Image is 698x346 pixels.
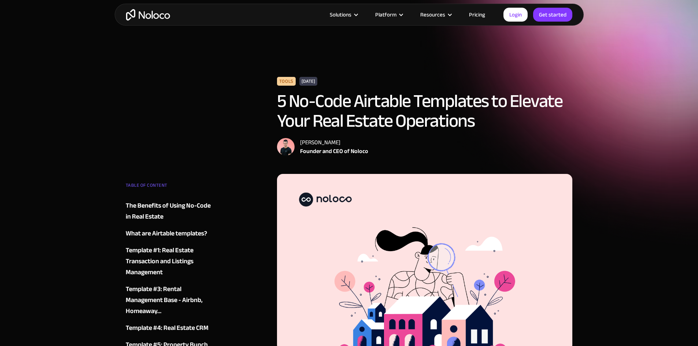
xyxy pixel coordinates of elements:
[126,228,214,239] a: What are Airtable templates?
[277,77,296,86] div: Tools
[126,284,214,317] a: Template #3: Rental Management Base - Airbnb, Homeaway…
[126,180,214,194] div: TABLE OF CONTENT
[126,323,208,334] div: Template #4: Real Estate CRM
[375,10,396,19] div: Platform
[126,323,214,334] a: Template #4: Real Estate CRM
[126,228,207,239] div: What are Airtable templates?
[126,200,214,222] a: The Benefits of Using No-Code in Real Estate
[277,91,573,131] h1: 5 No-Code Airtable Templates to Elevate Your Real Estate Operations
[503,8,528,22] a: Login
[330,10,351,19] div: Solutions
[300,147,368,156] div: Founder and CEO of Noloco
[299,77,317,86] div: [DATE]
[321,10,366,19] div: Solutions
[126,9,170,21] a: home
[420,10,445,19] div: Resources
[411,10,460,19] div: Resources
[533,8,572,22] a: Get started
[460,10,494,19] a: Pricing
[300,138,368,147] div: [PERSON_NAME]
[366,10,411,19] div: Platform
[126,245,214,278] a: Template #1: Real Estate Transaction and Listings Management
